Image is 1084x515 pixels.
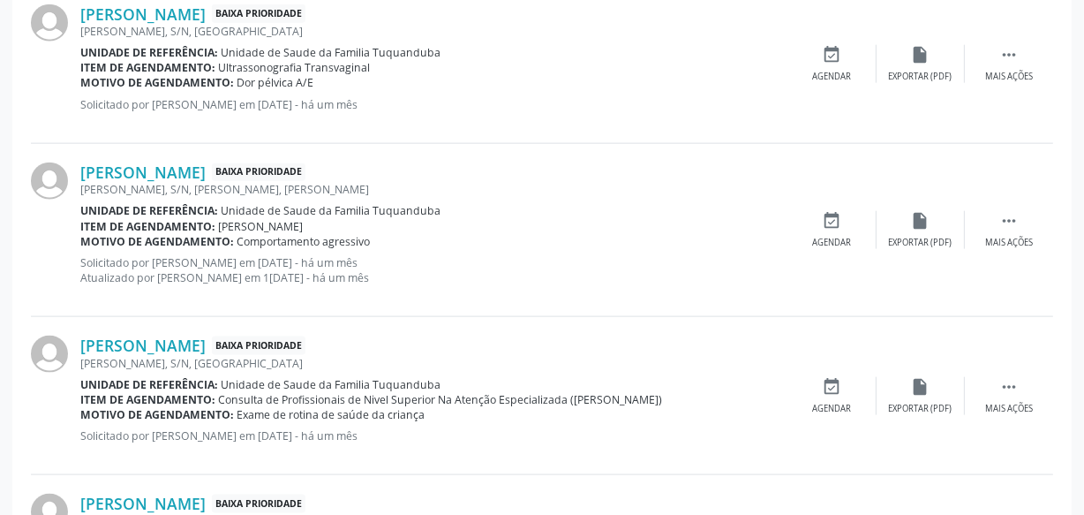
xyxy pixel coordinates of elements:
b: Motivo de agendamento: [80,234,234,249]
b: Unidade de referência: [80,203,218,218]
img: img [31,4,68,42]
div: Exportar (PDF) [889,71,952,83]
span: Exame de rotina de saúde da criança [237,407,425,422]
div: [PERSON_NAME], S/N, [PERSON_NAME], [PERSON_NAME] [80,182,788,197]
div: Agendar [813,403,852,415]
b: Item de agendamento: [80,219,215,234]
span: [PERSON_NAME] [219,219,304,234]
b: Motivo de agendamento: [80,407,234,422]
span: Consulta de Profissionais de Nivel Superior Na Atenção Especializada ([PERSON_NAME]) [219,392,663,407]
div: [PERSON_NAME], S/N, [GEOGRAPHIC_DATA] [80,24,788,39]
span: Baixa Prioridade [212,337,305,355]
span: Baixa Prioridade [212,495,305,513]
span: Baixa Prioridade [212,163,305,182]
a: [PERSON_NAME] [80,4,206,24]
p: Solicitado por [PERSON_NAME] em [DATE] - há um mês Atualizado por [PERSON_NAME] em 1[DATE] - há u... [80,255,788,285]
i:  [999,211,1019,231]
i: event_available [823,377,842,397]
span: Baixa Prioridade [212,4,305,23]
img: img [31,336,68,373]
i: insert_drive_file [911,45,930,64]
img: img [31,163,68,200]
i:  [999,377,1019,397]
i:  [999,45,1019,64]
span: Unidade de Saude da Familia Tuquanduba [222,203,441,218]
a: [PERSON_NAME] [80,336,206,355]
a: [PERSON_NAME] [80,494,206,513]
i: insert_drive_file [911,211,930,231]
div: Mais ações [985,71,1033,83]
span: Unidade de Saude da Familia Tuquanduba [222,45,441,60]
div: Mais ações [985,403,1033,415]
div: Exportar (PDF) [889,237,952,249]
i: event_available [823,45,842,64]
div: Exportar (PDF) [889,403,952,415]
i: event_available [823,211,842,231]
i: insert_drive_file [911,377,930,397]
span: Ultrassonografia Transvaginal [219,60,371,75]
div: Mais ações [985,237,1033,249]
span: Comportamento agressivo [237,234,371,249]
a: [PERSON_NAME] [80,163,206,182]
p: Solicitado por [PERSON_NAME] em [DATE] - há um mês [80,428,788,443]
div: Agendar [813,237,852,249]
b: Unidade de referência: [80,377,218,392]
span: Unidade de Saude da Familia Tuquanduba [222,377,441,392]
b: Motivo de agendamento: [80,75,234,90]
span: Dor pélvica A/E [237,75,314,90]
div: Agendar [813,71,852,83]
b: Unidade de referência: [80,45,218,60]
div: [PERSON_NAME], S/N, [GEOGRAPHIC_DATA] [80,356,788,371]
p: Solicitado por [PERSON_NAME] em [DATE] - há um mês [80,97,788,112]
b: Item de agendamento: [80,60,215,75]
b: Item de agendamento: [80,392,215,407]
